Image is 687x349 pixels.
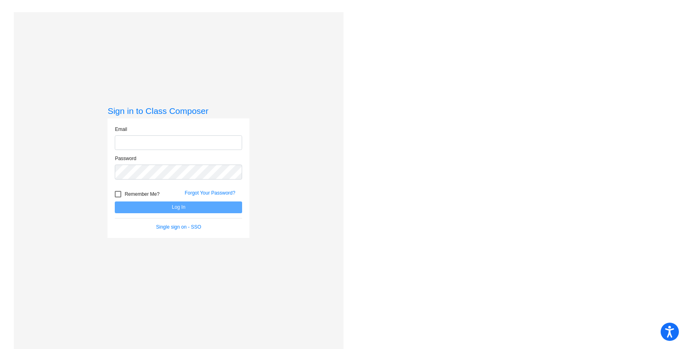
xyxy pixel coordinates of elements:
[115,155,136,162] label: Password
[185,190,235,196] a: Forgot Your Password?
[125,189,159,199] span: Remember Me?
[115,201,242,213] button: Log In
[115,126,127,133] label: Email
[156,224,201,230] a: Single sign on - SSO
[107,106,249,116] h3: Sign in to Class Composer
